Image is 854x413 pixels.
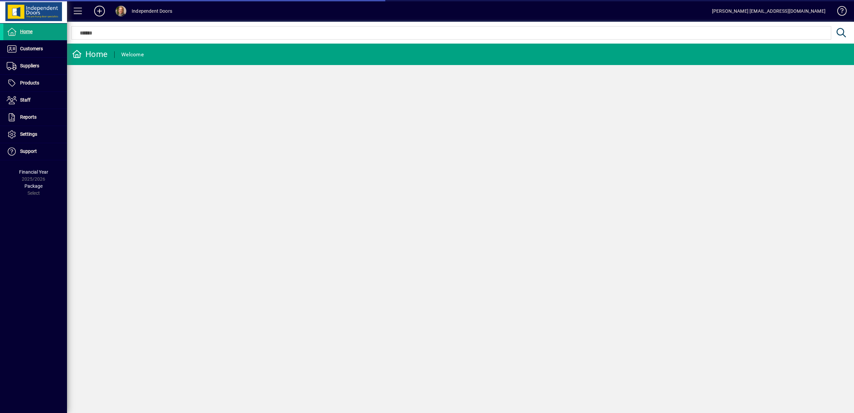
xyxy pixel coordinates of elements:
[712,6,826,16] div: [PERSON_NAME] [EMAIL_ADDRESS][DOMAIN_NAME]
[3,92,67,109] a: Staff
[20,46,43,51] span: Customers
[20,114,37,120] span: Reports
[3,109,67,126] a: Reports
[3,75,67,92] a: Products
[89,5,110,17] button: Add
[20,29,32,34] span: Home
[3,143,67,160] a: Support
[20,80,39,85] span: Products
[3,126,67,143] a: Settings
[20,63,39,68] span: Suppliers
[72,49,108,60] div: Home
[121,49,144,60] div: Welcome
[110,5,132,17] button: Profile
[832,1,846,23] a: Knowledge Base
[19,169,48,175] span: Financial Year
[20,131,37,137] span: Settings
[3,58,67,74] a: Suppliers
[3,41,67,57] a: Customers
[20,97,30,103] span: Staff
[20,149,37,154] span: Support
[132,6,172,16] div: Independent Doors
[24,183,43,189] span: Package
